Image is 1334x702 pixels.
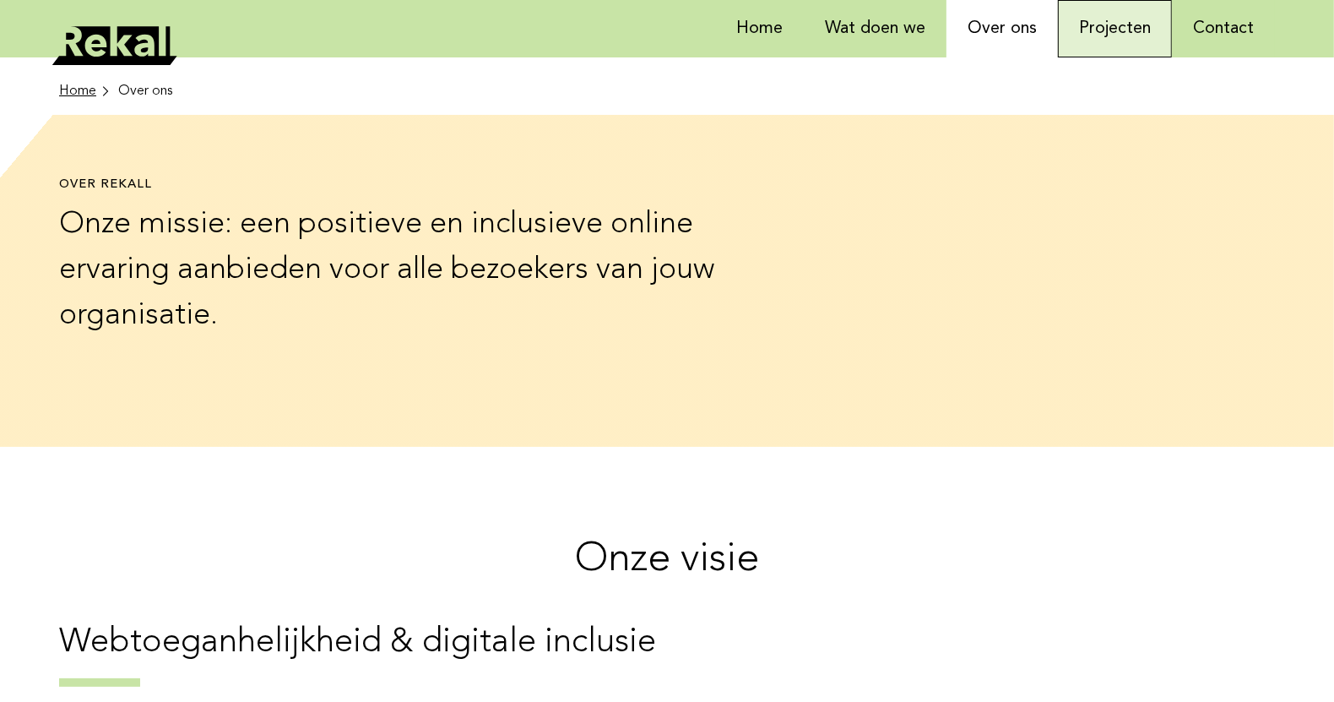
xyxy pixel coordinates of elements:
[59,202,749,339] p: Onze missie: een positieve en inclusieve online ervaring aanbieden voor alle bezoekers van jouw o...
[59,534,1275,586] h2: Onze visie
[59,621,1275,687] h3: Webtoeganhelijkheid & digitale inclusie
[118,81,172,101] li: Over ons
[59,177,749,193] h1: Over Rekall
[59,81,96,101] span: Home
[59,81,111,101] a: Home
